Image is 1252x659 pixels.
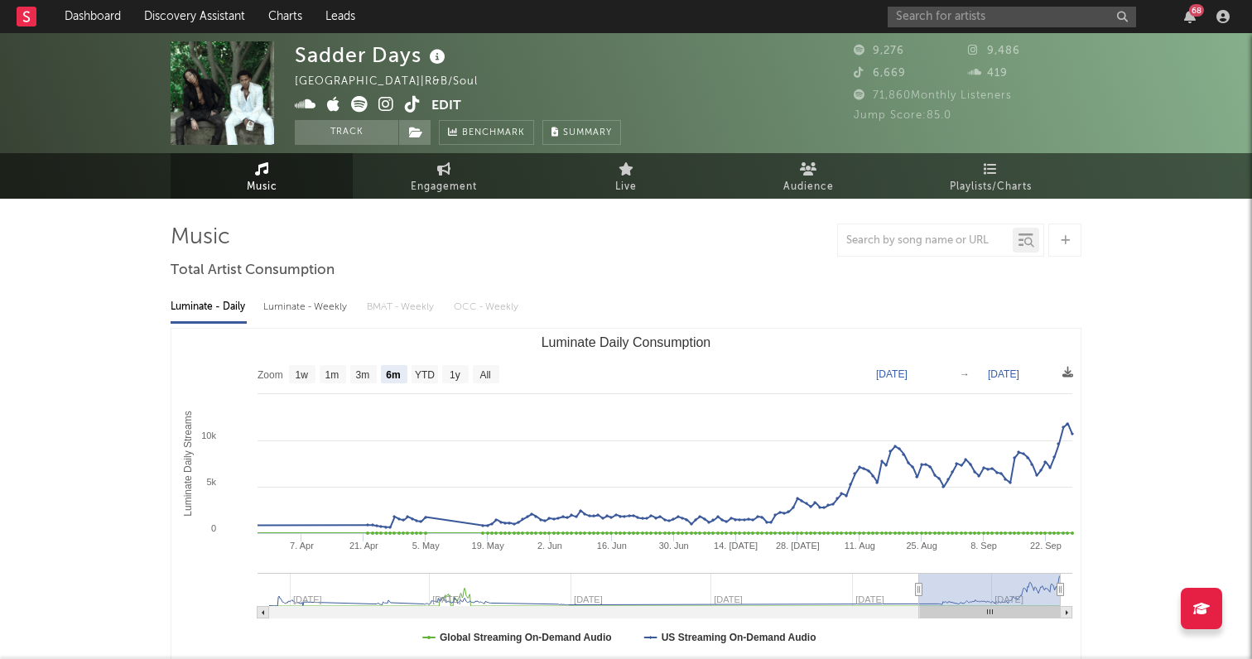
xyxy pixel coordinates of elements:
[968,46,1020,56] span: 9,486
[854,110,951,121] span: Jump Score: 85.0
[290,541,314,551] text: 7. Apr
[1030,541,1062,551] text: 22. Sep
[615,177,637,197] span: Live
[854,90,1012,101] span: 71,860 Monthly Listeners
[258,369,283,381] text: Zoom
[907,541,937,551] text: 25. Aug
[356,369,370,381] text: 3m
[431,96,461,117] button: Edit
[854,46,904,56] span: 9,276
[201,431,216,440] text: 10k
[411,177,477,197] span: Engagement
[295,41,450,69] div: Sadder Days
[263,293,350,321] div: Luminate - Weekly
[349,541,378,551] text: 21. Apr
[960,368,970,380] text: →
[462,123,525,143] span: Benchmark
[659,541,689,551] text: 30. Jun
[171,293,247,321] div: Luminate - Daily
[440,632,612,643] text: Global Streaming On-Demand Audio
[353,153,535,199] a: Engagement
[439,120,534,145] a: Benchmark
[296,369,309,381] text: 1w
[295,120,398,145] button: Track
[415,369,435,381] text: YTD
[714,541,758,551] text: 14. [DATE]
[247,177,277,197] span: Music
[876,368,908,380] text: [DATE]
[717,153,899,199] a: Audience
[888,7,1136,27] input: Search for artists
[171,261,335,281] span: Total Artist Consumption
[899,153,1081,199] a: Playlists/Charts
[211,523,216,533] text: 0
[535,153,717,199] a: Live
[542,120,621,145] button: Summary
[325,369,339,381] text: 1m
[472,541,505,551] text: 19. May
[1184,10,1196,23] button: 68
[854,68,906,79] span: 6,669
[845,541,875,551] text: 11. Aug
[970,541,997,551] text: 8. Sep
[206,477,216,487] text: 5k
[662,632,816,643] text: US Streaming On-Demand Audio
[776,541,820,551] text: 28. [DATE]
[1189,4,1204,17] div: 68
[988,368,1019,380] text: [DATE]
[542,335,711,349] text: Luminate Daily Consumption
[479,369,490,381] text: All
[537,541,562,551] text: 2. Jun
[182,411,194,516] text: Luminate Daily Streams
[838,234,1013,248] input: Search by song name or URL
[968,68,1008,79] span: 419
[950,177,1032,197] span: Playlists/Charts
[450,369,460,381] text: 1y
[783,177,834,197] span: Audience
[171,153,353,199] a: Music
[412,541,441,551] text: 5. May
[386,369,400,381] text: 6m
[597,541,627,551] text: 16. Jun
[563,128,612,137] span: Summary
[295,72,497,92] div: [GEOGRAPHIC_DATA] | R&B/Soul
